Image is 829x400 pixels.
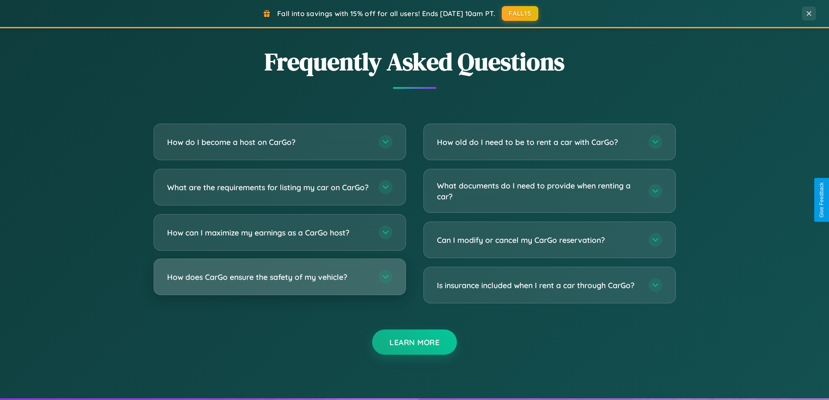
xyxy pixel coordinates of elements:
[277,9,495,18] span: Fall into savings with 15% off for all users! Ends [DATE] 10am PT.
[372,329,457,355] button: Learn More
[437,280,640,291] h3: Is insurance included when I rent a car through CarGo?
[167,137,370,148] h3: How do I become a host on CarGo?
[437,180,640,202] h3: What documents do I need to provide when renting a car?
[154,45,676,78] h2: Frequently Asked Questions
[502,6,538,21] button: FALL15
[167,227,370,238] h3: How can I maximize my earnings as a CarGo host?
[437,235,640,245] h3: Can I modify or cancel my CarGo reservation?
[819,182,825,218] div: Give Feedback
[437,137,640,148] h3: How old do I need to be to rent a car with CarGo?
[167,272,370,282] h3: How does CarGo ensure the safety of my vehicle?
[167,182,370,193] h3: What are the requirements for listing my car on CarGo?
